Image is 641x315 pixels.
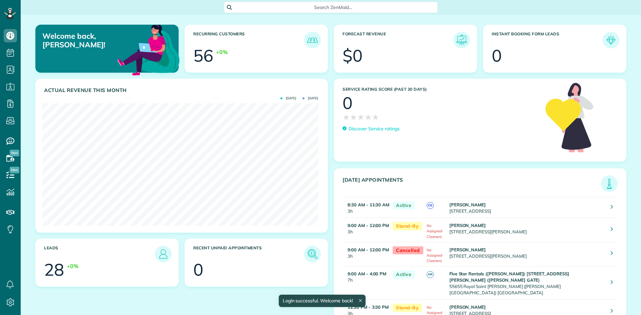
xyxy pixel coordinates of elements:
div: 0 [193,261,203,278]
h3: Recent unpaid appointments [193,246,304,262]
a: Discover Service ratings [343,125,400,132]
h3: Recurring Customers [193,32,304,48]
span: New [10,150,19,156]
td: 3h [343,242,389,266]
strong: [PERSON_NAME] [449,247,486,252]
span: ★ [365,111,372,123]
td: [STREET_ADDRESS] [448,197,606,218]
span: No Assigned Cleaners [427,223,442,239]
h3: Service Rating score (past 30 days) [343,87,539,92]
h3: Leads [44,246,155,262]
h3: Forecast Revenue [343,32,453,48]
span: [DATE] [280,97,296,100]
span: CG [427,202,434,209]
strong: 12:30 PM - 3:30 PM [348,304,389,310]
div: +0% [67,262,78,270]
strong: [PERSON_NAME] [449,202,486,207]
span: ★ [350,111,357,123]
td: 3h [343,197,389,218]
span: New [10,167,19,173]
span: Active [393,270,415,279]
strong: [PERSON_NAME] [449,304,486,310]
strong: 9:00 AM - 12:00 PM [348,247,389,252]
strong: [PERSON_NAME] [449,223,486,228]
img: icon_forecast_revenue-8c13a41c7ed35a8dcfafea3cbb826a0462acb37728057bba2d056411b612bbbe.png [455,33,468,47]
img: dashboard_welcome-42a62b7d889689a78055ac9021e634bf52bae3f8056760290aed330b23ab8690.png [116,17,181,82]
span: ★ [357,111,365,123]
td: 7h [343,266,389,300]
div: $0 [343,47,363,64]
span: Stand-By [393,222,422,230]
span: No Assigned Cleaners [427,248,442,263]
span: [DATE] [302,97,318,100]
strong: Five Star Rentals ([PERSON_NAME]) [STREET_ADDRESS][PERSON_NAME] ([PERSON_NAME] GATE) [449,271,569,283]
img: icon_recurring_customers-cf858462ba22bcd05b5a5880d41d6543d210077de5bb9ebc9590e49fd87d84ed.png [306,33,319,47]
strong: 8:30 AM - 11:30 AM [348,202,389,207]
div: 0 [343,95,353,111]
img: icon_todays_appointments-901f7ab196bb0bea1936b74009e4eb5ffbc2d2711fa7634e0d609ed5ef32b18b.png [603,177,616,190]
h3: Instant Booking Form Leads [492,32,603,48]
p: Welcome back, [PERSON_NAME]! [42,32,133,49]
span: Active [393,201,415,210]
span: Cancelled [393,246,423,255]
h3: [DATE] Appointments [343,177,601,192]
img: icon_unpaid_appointments-47b8ce3997adf2238b356f14209ab4cced10bd1f174958f3ca8f1d0dd7fffeee.png [306,247,319,261]
strong: 9:00 AM - 12:00 PM [348,223,389,228]
td: [STREET_ADDRESS][PERSON_NAME] [448,242,606,266]
td: 55655 Royal Saint [PERSON_NAME] ([PERSON_NAME][GEOGRAPHIC_DATA]) [GEOGRAPHIC_DATA] [448,266,606,300]
span: AR [427,271,434,278]
div: 28 [44,261,64,278]
span: ★ [372,111,379,123]
div: Login successful. Welcome back! [278,295,365,307]
div: 56 [193,47,213,64]
div: +0% [216,48,228,56]
div: 0 [492,47,502,64]
span: Stand-By [393,304,422,312]
strong: 9:00 AM - 4:00 PM [348,271,386,276]
img: icon_form_leads-04211a6a04a5b2264e4ee56bc0799ec3eb69b7e499cbb523a139df1d13a81ae0.png [604,33,618,47]
td: [STREET_ADDRESS][PERSON_NAME] [448,218,606,242]
img: icon_leads-1bed01f49abd5b7fead27621c3d59655bb73ed531f8eeb49469d10e621d6b896.png [157,247,170,261]
td: 3h [343,218,389,242]
h3: Actual Revenue this month [44,87,321,93]
span: ★ [343,111,350,123]
p: Discover Service ratings [349,125,400,132]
